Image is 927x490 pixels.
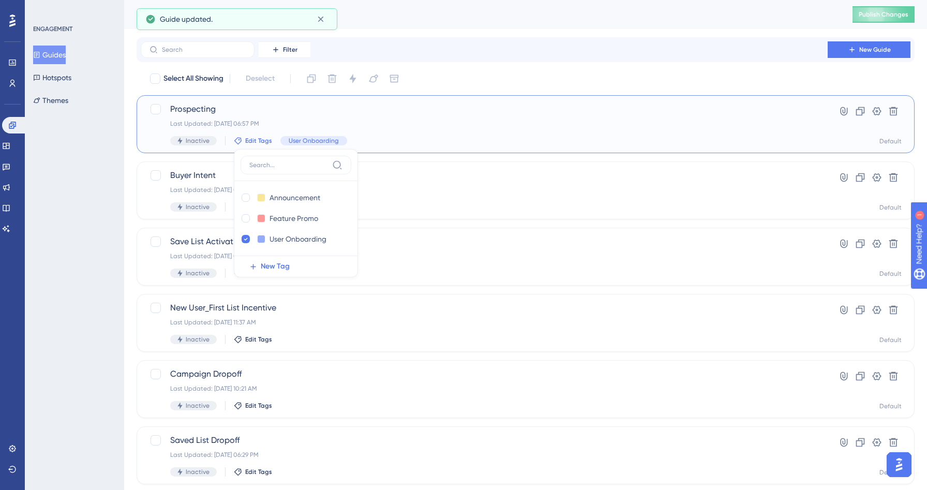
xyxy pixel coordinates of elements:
[170,252,798,260] div: Last Updated: [DATE] 08:06 PM
[884,449,915,480] iframe: UserGuiding AI Assistant Launcher
[170,169,798,182] span: Buyer Intent
[879,402,902,410] div: Default
[241,256,357,277] button: New Tag
[245,335,272,344] span: Edit Tags
[170,120,798,128] div: Last Updated: [DATE] 06:57 PM
[186,468,210,476] span: Inactive
[859,46,891,54] span: New Guide
[879,336,902,344] div: Default
[170,302,798,314] span: New User_First List Incentive
[137,7,827,22] div: Guides
[270,233,328,246] input: New Tag
[186,137,210,145] span: Inactive
[33,25,72,33] div: ENGAGEMENT
[261,260,290,273] span: New Tag
[270,191,322,204] input: New Tag
[170,451,798,459] div: Last Updated: [DATE] 06:29 PM
[245,468,272,476] span: Edit Tags
[879,468,902,477] div: Default
[170,368,798,380] span: Campaign Dropoff
[828,41,910,58] button: New Guide
[33,68,71,87] button: Hotspots
[249,161,328,169] input: Search...
[33,91,68,110] button: Themes
[33,46,66,64] button: Guides
[234,402,272,410] button: Edit Tags
[879,203,902,212] div: Default
[170,235,798,248] span: Save List Activation 1 (24h)
[245,402,272,410] span: Edit Tags
[283,46,297,54] span: Filter
[160,13,213,25] span: Guide updated.
[186,269,210,277] span: Inactive
[259,41,310,58] button: Filter
[245,137,272,145] span: Edit Tags
[170,384,798,393] div: Last Updated: [DATE] 10:21 AM
[24,3,65,15] span: Need Help?
[879,270,902,278] div: Default
[234,137,272,145] button: Edit Tags
[879,137,902,145] div: Default
[170,434,798,447] span: Saved List Dropoff
[170,186,798,194] div: Last Updated: [DATE] 06:38 PM
[170,318,798,326] div: Last Updated: [DATE] 11:37 AM
[72,5,75,13] div: 1
[186,335,210,344] span: Inactive
[270,212,320,225] input: New Tag
[163,72,223,85] span: Select All Showing
[234,335,272,344] button: Edit Tags
[162,46,246,53] input: Search
[186,203,210,211] span: Inactive
[186,402,210,410] span: Inactive
[859,10,908,19] span: Publish Changes
[170,103,798,115] span: Prospecting
[236,69,284,88] button: Deselect
[246,72,275,85] span: Deselect
[289,137,339,145] span: User Onboarding
[234,468,272,476] button: Edit Tags
[853,6,915,23] button: Publish Changes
